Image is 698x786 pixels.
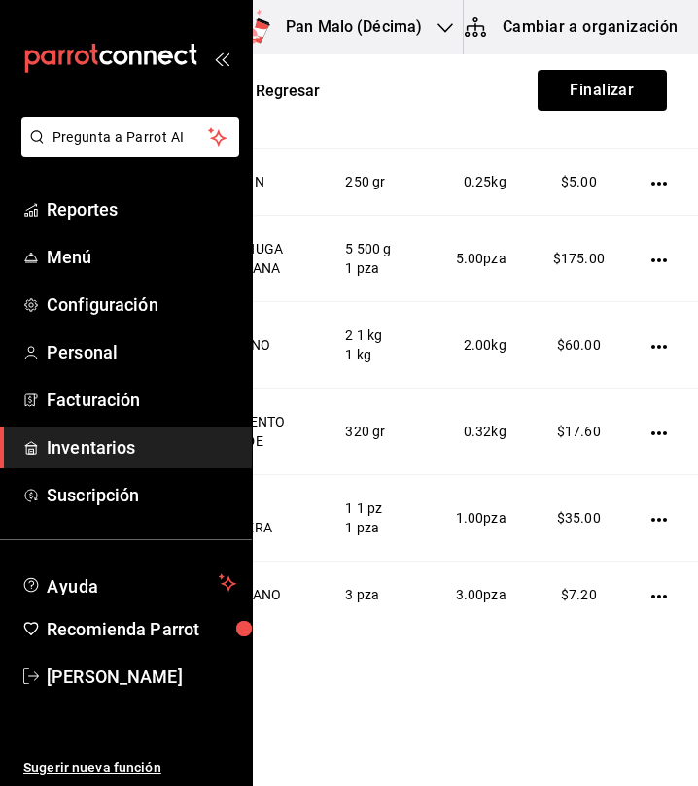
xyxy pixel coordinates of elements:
[322,302,415,389] td: 2 1 kg 1 kg
[456,251,484,266] span: 5.00
[415,389,530,475] td: kg
[456,587,484,602] span: 3.00
[190,302,322,389] td: PEPINO
[415,562,530,629] td: pza
[23,758,236,778] span: Sugerir nueva función
[47,196,236,222] span: Reportes
[557,510,601,526] span: $35.00
[415,149,530,216] td: kg
[47,616,236,642] span: Recomienda Parrot
[21,117,239,157] button: Pregunta a Parrot AI
[464,174,492,189] span: 0.25
[52,127,209,148] span: Pregunta a Parrot AI
[415,475,530,562] td: pza
[47,339,236,365] span: Personal
[561,587,597,602] span: $7.20
[190,149,322,216] td: LIMON
[47,482,236,508] span: Suscripción
[322,149,415,216] td: 250 gr
[47,291,236,318] span: Configuración
[415,216,530,302] td: pza
[538,70,667,111] button: Finalizar
[190,389,322,475] td: PIMIENTO VERDE
[47,664,236,690] span: [PERSON_NAME]
[557,337,601,353] span: $60.00
[322,475,415,562] td: 1 1 pz 1 pza
[561,174,597,189] span: $5.00
[47,571,211,595] span: Ayuda
[553,251,605,266] span: $175.00
[557,424,601,439] span: $17.60
[456,510,484,526] span: 1.00
[464,337,492,353] span: 2.00
[464,424,492,439] span: 0.32
[190,562,322,629] td: PLATANO
[270,16,422,39] h3: Pan Malo (Décima)
[322,216,415,302] td: 5 500 g 1 pza
[415,302,530,389] td: kg
[214,51,229,66] button: open_drawer_menu
[14,141,239,161] a: Pregunta a Parrot AI
[190,216,322,302] td: LECHUGA ITALIANA
[322,389,415,475] td: 320 gr
[47,244,236,270] span: Menú
[190,475,322,562] td: PIÑA ENTERA
[47,434,236,461] span: Inventarios
[47,387,236,413] span: Facturación
[221,82,320,100] button: Regresar
[256,82,320,100] span: Regresar
[322,562,415,629] td: 3 pza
